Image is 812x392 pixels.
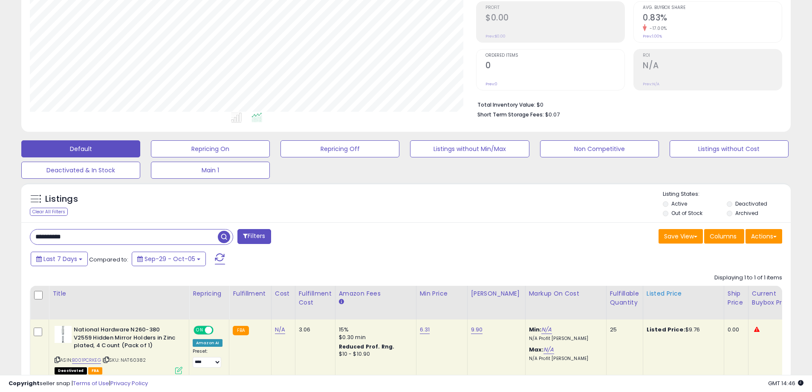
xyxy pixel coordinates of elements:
a: 9.90 [471,325,483,334]
b: Short Term Storage Fees: [477,111,544,118]
strong: Copyright [9,379,40,387]
p: Listing States: [663,190,791,198]
button: Save View [659,229,703,244]
b: Max: [529,346,544,354]
div: 3.06 [299,326,329,334]
div: 25 [610,326,636,334]
div: Amazon AI [193,339,223,347]
button: Non Competitive [540,140,659,157]
a: N/A [541,325,552,334]
small: Prev: 1.00% [643,34,662,39]
a: N/A [275,325,285,334]
li: $0 [477,99,776,109]
h2: N/A [643,61,782,72]
h2: 0 [485,61,624,72]
div: $10 - $10.90 [339,351,410,358]
div: Amazon Fees [339,289,413,298]
div: Ship Price [728,289,745,307]
div: Current Buybox Price [752,289,796,307]
b: Total Inventory Value: [477,101,535,108]
div: [PERSON_NAME] [471,289,522,298]
button: Actions [746,229,782,244]
label: Deactivated [735,200,767,207]
h5: Listings [45,193,78,205]
span: Sep-29 - Oct-05 [144,255,195,263]
span: OFF [212,327,226,334]
div: Displaying 1 to 1 of 1 items [714,274,782,282]
div: Clear All Filters [30,208,68,216]
span: ON [194,327,205,334]
div: Title [52,289,185,298]
div: Fulfillment Cost [299,289,332,307]
button: Sep-29 - Oct-05 [132,252,206,266]
button: Repricing Off [280,140,399,157]
img: 31pqlBaYHRL._SL40_.jpg [55,326,72,343]
button: Columns [704,229,744,244]
span: | SKU: NAT60382 [102,357,146,363]
label: Active [671,200,687,207]
label: Out of Stock [671,209,702,217]
a: 6.31 [420,325,430,334]
b: Listed Price: [647,325,685,334]
div: seller snap | | [9,380,148,388]
span: Profit [485,6,624,10]
a: Terms of Use [73,379,109,387]
span: ROI [643,53,782,58]
div: ASIN: [55,326,182,373]
button: Default [21,140,140,157]
button: Main 1 [151,162,270,179]
div: Fulfillment [233,289,267,298]
span: $0.07 [545,110,560,119]
span: Ordered Items [485,53,624,58]
button: Filters [237,229,271,244]
div: 15% [339,326,410,334]
b: Min: [529,325,542,334]
span: 2025-10-13 14:46 GMT [768,379,803,387]
div: 0.00 [728,326,742,334]
small: Prev: $0.00 [485,34,506,39]
a: B001PCRKEG [72,357,101,364]
div: Preset: [193,348,223,368]
button: Repricing On [151,140,270,157]
th: The percentage added to the cost of goods (COGS) that forms the calculator for Min & Max prices. [525,286,606,319]
p: N/A Profit [PERSON_NAME] [529,336,600,342]
div: Listed Price [647,289,720,298]
div: $9.76 [647,326,717,334]
button: Last 7 Days [31,252,88,266]
span: Columns [710,232,737,241]
span: All listings that are unavailable for purchase on Amazon for any reason other than out-of-stock [55,367,87,375]
div: Min Price [420,289,464,298]
label: Archived [735,209,758,217]
button: Listings without Min/Max [410,140,529,157]
div: Fulfillable Quantity [610,289,639,307]
div: Repricing [193,289,225,298]
small: FBA [233,326,249,335]
h2: 0.83% [643,13,782,24]
span: FBA [88,367,103,375]
b: National Hardware N260-380 V2559 Hidden Mirror Holders in Zinc plated, 4 Count (Pack of 1) [74,326,177,352]
a: Privacy Policy [110,379,148,387]
span: Avg. Buybox Share [643,6,782,10]
div: Markup on Cost [529,289,603,298]
div: Cost [275,289,292,298]
a: N/A [543,346,554,354]
small: Amazon Fees. [339,298,344,306]
small: Prev: N/A [643,81,659,87]
h2: $0.00 [485,13,624,24]
small: -17.00% [647,25,667,32]
p: N/A Profit [PERSON_NAME] [529,356,600,362]
div: $0.30 min [339,334,410,341]
span: Compared to: [89,256,128,264]
b: Reduced Prof. Rng. [339,343,395,350]
small: Prev: 0 [485,81,497,87]
span: Last 7 Days [43,255,77,263]
button: Listings without Cost [670,140,789,157]
button: Deactivated & In Stock [21,162,140,179]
